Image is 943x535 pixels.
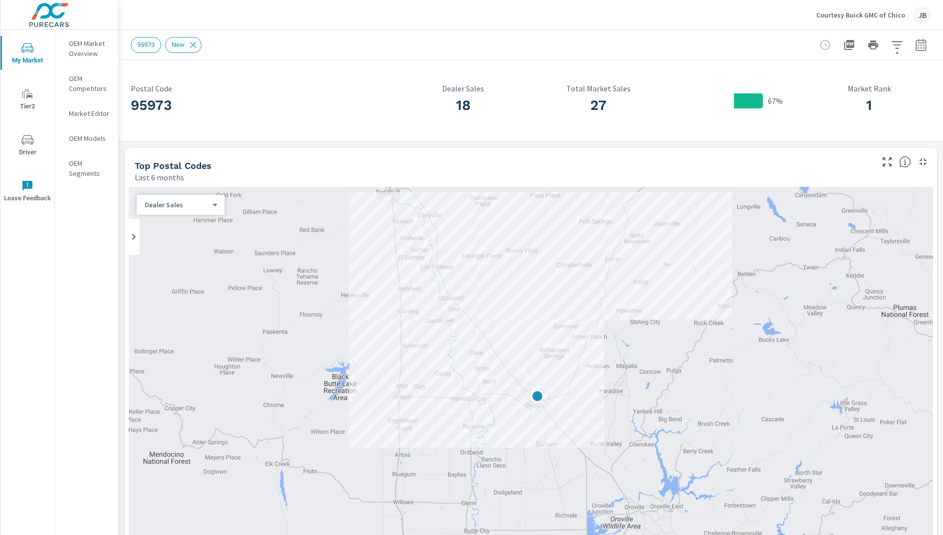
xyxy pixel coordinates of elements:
[3,88,51,112] span: Tier2
[899,156,911,168] span: Find the biggest opportunities in your market for your inventory. Understand by postal code where...
[537,97,660,114] h3: 27
[3,180,51,204] span: Leave Feedback
[55,71,118,96] div: OEM Competitors
[768,95,783,107] p: 67%
[879,154,895,170] button: Make Fullscreen
[69,158,110,178] p: OEM Segments
[131,41,161,48] span: 95973
[915,154,931,170] button: Minimize Widget
[166,41,191,48] span: New
[911,35,931,55] button: Select Date Range
[887,35,907,55] button: Apply Filters
[402,84,525,93] p: Dealer Sales
[131,97,390,114] h3: 95973
[537,84,660,93] p: Total Market Sales
[839,35,859,55] button: "Export Report to PDF"
[55,131,118,146] div: OEM Models
[3,42,51,66] span: My Market
[135,160,212,171] h5: Top Postal Codes
[131,84,390,93] p: Postal Code
[145,200,209,209] p: Dealer Sales
[913,6,931,24] div: JB
[863,35,883,55] button: Print Report
[69,133,110,143] p: OEM Models
[816,10,905,19] p: Courtesy Buick GMC of Chico
[165,37,202,53] div: New
[55,156,118,181] div: OEM Segments
[808,84,931,93] p: Market Rank
[808,97,931,114] h3: 1
[55,106,118,121] div: Market Editor
[69,73,110,93] p: OEM Competitors
[3,134,51,158] span: Driver
[69,38,110,58] p: OEM Market Overview
[135,171,184,183] p: Last 6 months
[402,97,525,114] h3: 18
[0,30,54,214] div: nav menu
[69,108,110,118] p: Market Editor
[55,36,118,61] div: OEM Market Overview
[137,200,217,210] div: Dealer Sales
